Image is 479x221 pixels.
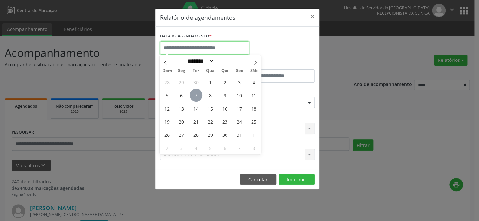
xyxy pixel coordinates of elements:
span: Sáb [247,69,261,73]
span: Outubro 27, 2025 [175,128,188,141]
span: Outubro 7, 2025 [190,89,202,102]
span: Outubro 5, 2025 [161,89,173,102]
span: Outubro 24, 2025 [233,115,246,128]
span: Setembro 28, 2025 [161,76,173,88]
span: Outubro 3, 2025 [233,76,246,88]
span: Outubro 28, 2025 [190,128,202,141]
span: Setembro 29, 2025 [175,76,188,88]
span: Outubro 16, 2025 [219,102,231,115]
span: Outubro 10, 2025 [233,89,246,102]
span: Outubro 12, 2025 [161,102,173,115]
span: Novembro 4, 2025 [190,141,202,154]
span: Outubro 19, 2025 [161,115,173,128]
span: Outubro 14, 2025 [190,102,202,115]
span: Outubro 21, 2025 [190,115,202,128]
span: Outubro 6, 2025 [175,89,188,102]
button: Close [306,9,319,25]
span: Novembro 7, 2025 [233,141,246,154]
span: Outubro 11, 2025 [247,89,260,102]
span: Dom [160,69,174,73]
span: Outubro 29, 2025 [204,128,217,141]
span: Outubro 30, 2025 [219,128,231,141]
span: Outubro 31, 2025 [233,128,246,141]
label: ATÉ [239,59,315,69]
span: Novembro 2, 2025 [161,141,173,154]
select: Month [185,58,214,64]
span: Outubro 25, 2025 [247,115,260,128]
span: Outubro 20, 2025 [175,115,188,128]
span: Sex [232,69,247,73]
span: Outubro 4, 2025 [247,76,260,88]
span: Outubro 23, 2025 [219,115,231,128]
span: Qua [203,69,218,73]
span: Outubro 18, 2025 [247,102,260,115]
span: Outubro 26, 2025 [161,128,173,141]
span: Outubro 22, 2025 [204,115,217,128]
span: Novembro 3, 2025 [175,141,188,154]
span: Setembro 30, 2025 [190,76,202,88]
input: Year [214,58,236,64]
span: Outubro 9, 2025 [219,89,231,102]
span: Novembro 8, 2025 [247,141,260,154]
span: Seg [174,69,189,73]
span: Novembro 5, 2025 [204,141,217,154]
button: Cancelar [240,174,276,185]
span: Outubro 2, 2025 [219,76,231,88]
label: DATA DE AGENDAMENTO [160,31,212,41]
span: Outubro 1, 2025 [204,76,217,88]
span: Outubro 8, 2025 [204,89,217,102]
span: Outubro 17, 2025 [233,102,246,115]
span: Outubro 15, 2025 [204,102,217,115]
span: Qui [218,69,232,73]
h5: Relatório de agendamentos [160,13,235,22]
button: Imprimir [279,174,315,185]
span: Outubro 13, 2025 [175,102,188,115]
span: Ter [189,69,203,73]
span: Novembro 1, 2025 [247,128,260,141]
span: Novembro 6, 2025 [219,141,231,154]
